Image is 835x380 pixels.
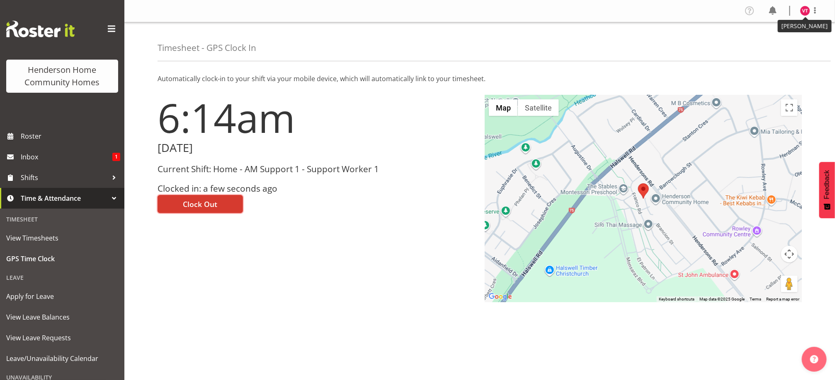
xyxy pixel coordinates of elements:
button: Keyboard shortcuts [659,296,694,302]
a: GPS Time Clock [2,248,122,269]
img: Rosterit website logo [6,21,75,37]
img: Google [487,291,514,302]
div: Henderson Home Community Homes [15,64,110,89]
a: Leave/Unavailability Calendar [2,348,122,369]
button: Feedback - Show survey [819,162,835,218]
div: Leave [2,269,122,286]
h3: Current Shift: Home - AM Support 1 - Support Worker 1 [158,164,475,174]
span: GPS Time Clock [6,253,118,265]
a: View Leave Requests [2,327,122,348]
h3: Clocked in: a few seconds ago [158,184,475,193]
div: Timesheet [2,211,122,228]
span: Leave/Unavailability Calendar [6,352,118,365]
span: Roster [21,130,120,142]
span: View Leave Balances [6,311,118,323]
a: Report a map error [766,297,799,301]
p: Automatically clock-in to your shift via your mobile device, which will automatically link to you... [158,74,802,84]
span: Clock Out [183,199,218,209]
a: Terms (opens in new tab) [750,297,761,301]
a: View Timesheets [2,228,122,248]
span: View Leave Requests [6,332,118,344]
a: Apply for Leave [2,286,122,307]
button: Clock Out [158,195,243,213]
img: help-xxl-2.png [810,355,818,363]
button: Drag Pegman onto the map to open Street View [781,276,798,292]
span: 1 [112,153,120,161]
h4: Timesheet - GPS Clock In [158,43,256,53]
img: vanessa-thornley8527.jpg [800,6,810,16]
span: Feedback [823,170,831,199]
button: Show satellite imagery [518,99,559,116]
a: Open this area in Google Maps (opens a new window) [487,291,514,302]
span: View Timesheets [6,232,118,244]
span: Shifts [21,171,108,184]
h2: [DATE] [158,142,475,154]
h1: 6:14am [158,95,475,140]
span: Time & Attendance [21,192,108,204]
button: Toggle fullscreen view [781,99,798,116]
button: Map camera controls [781,246,798,262]
a: View Leave Balances [2,307,122,327]
span: Apply for Leave [6,290,118,303]
button: Show street map [489,99,518,116]
span: Inbox [21,151,112,163]
span: Map data ©2025 Google [699,297,745,301]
